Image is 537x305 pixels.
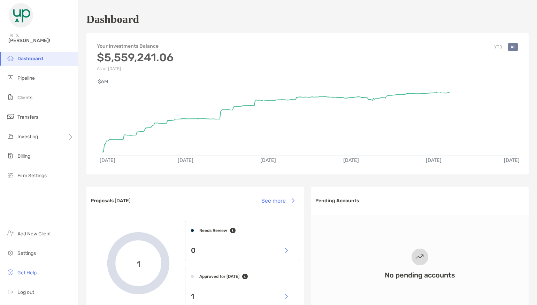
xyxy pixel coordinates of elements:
span: Get Help [17,270,37,276]
img: pipeline icon [6,73,15,82]
h3: Proposals [DATE] [91,198,131,204]
h3: $5,559,241.06 [97,51,174,64]
h3: Pending Accounts [315,198,359,204]
h4: Your Investments Balance [97,43,174,49]
span: 1 [137,258,140,268]
text: [DATE] [504,157,520,163]
img: get-help icon [6,268,15,276]
span: Clients [17,95,32,101]
text: [DATE] [260,157,276,163]
img: logout icon [6,288,15,296]
img: firm-settings icon [6,171,15,179]
h4: Needs Review [199,228,227,233]
h4: Approved for [DATE] [199,274,239,279]
text: [DATE] [426,157,442,163]
span: Pipeline [17,75,35,81]
img: add_new_client icon [6,229,15,237]
button: YTD [491,43,505,51]
span: Dashboard [17,56,43,62]
span: Transfers [17,114,38,120]
span: Log out [17,289,34,295]
img: dashboard icon [6,54,15,62]
text: [DATE] [178,157,193,163]
button: All [508,43,518,51]
span: Settings [17,250,36,256]
img: investing icon [6,132,15,140]
img: transfers icon [6,112,15,121]
h1: Dashboard [86,13,139,26]
button: See more [256,193,300,208]
img: Zoe Logo [8,3,33,28]
text: [DATE] [100,157,115,163]
p: 0 [191,246,195,255]
h3: No pending accounts [385,271,455,279]
span: [PERSON_NAME]! [8,38,74,44]
p: 1 [191,292,194,301]
span: Add New Client [17,231,51,237]
img: clients icon [6,93,15,101]
text: [DATE] [343,157,359,163]
span: Billing [17,153,30,159]
span: Firm Settings [17,173,47,179]
img: settings icon [6,249,15,257]
img: billing icon [6,151,15,160]
p: As of [DATE] [97,66,174,71]
text: $6M [98,79,108,85]
span: Investing [17,134,38,140]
